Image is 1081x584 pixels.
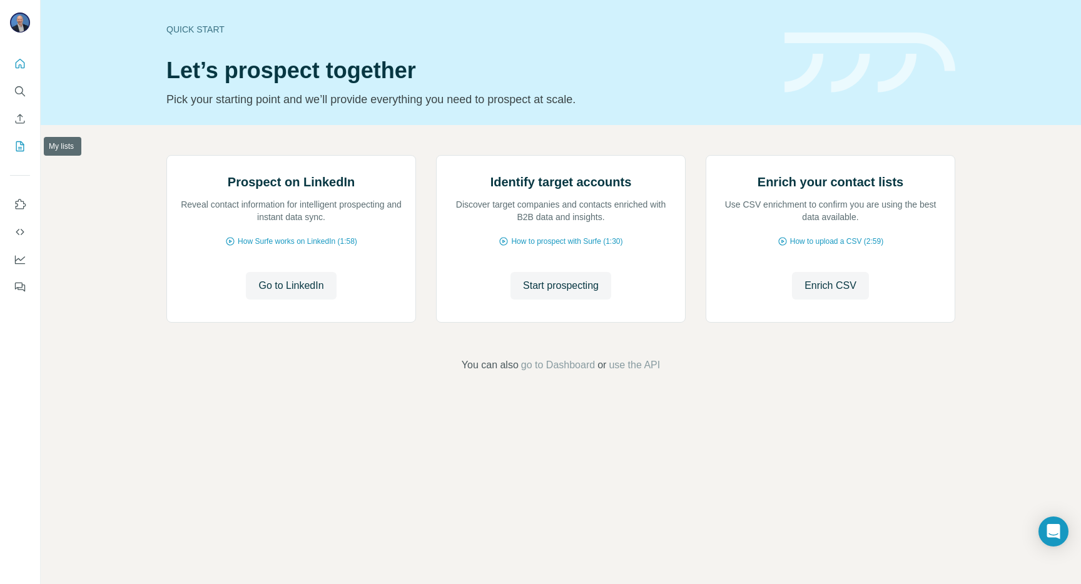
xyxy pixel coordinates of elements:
[449,198,672,223] p: Discover target companies and contacts enriched with B2B data and insights.
[238,236,357,247] span: How Surfe works on LinkedIn (1:58)
[10,276,30,298] button: Feedback
[10,135,30,158] button: My lists
[258,278,323,293] span: Go to LinkedIn
[758,173,903,191] h2: Enrich your contact lists
[10,248,30,271] button: Dashboard
[521,358,595,373] button: go to Dashboard
[510,272,611,300] button: Start prospecting
[10,53,30,75] button: Quick start
[790,236,883,247] span: How to upload a CSV (2:59)
[597,358,606,373] span: or
[784,33,955,93] img: banner
[228,173,355,191] h2: Prospect on LinkedIn
[1038,516,1068,546] div: Open Intercom Messenger
[166,23,769,36] div: Quick start
[166,58,769,83] h1: Let’s prospect together
[10,13,30,33] img: Avatar
[10,108,30,130] button: Enrich CSV
[166,91,769,108] p: Pick your starting point and we’ll provide everything you need to prospect at scale.
[792,272,869,300] button: Enrich CSV
[804,278,856,293] span: Enrich CSV
[10,80,30,103] button: Search
[246,272,336,300] button: Go to LinkedIn
[180,198,403,223] p: Reveal contact information for intelligent prospecting and instant data sync.
[490,173,632,191] h2: Identify target accounts
[462,358,519,373] span: You can also
[10,221,30,243] button: Use Surfe API
[523,278,599,293] span: Start prospecting
[609,358,660,373] button: use the API
[719,198,942,223] p: Use CSV enrichment to confirm you are using the best data available.
[511,236,622,247] span: How to prospect with Surfe (1:30)
[10,193,30,216] button: Use Surfe on LinkedIn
